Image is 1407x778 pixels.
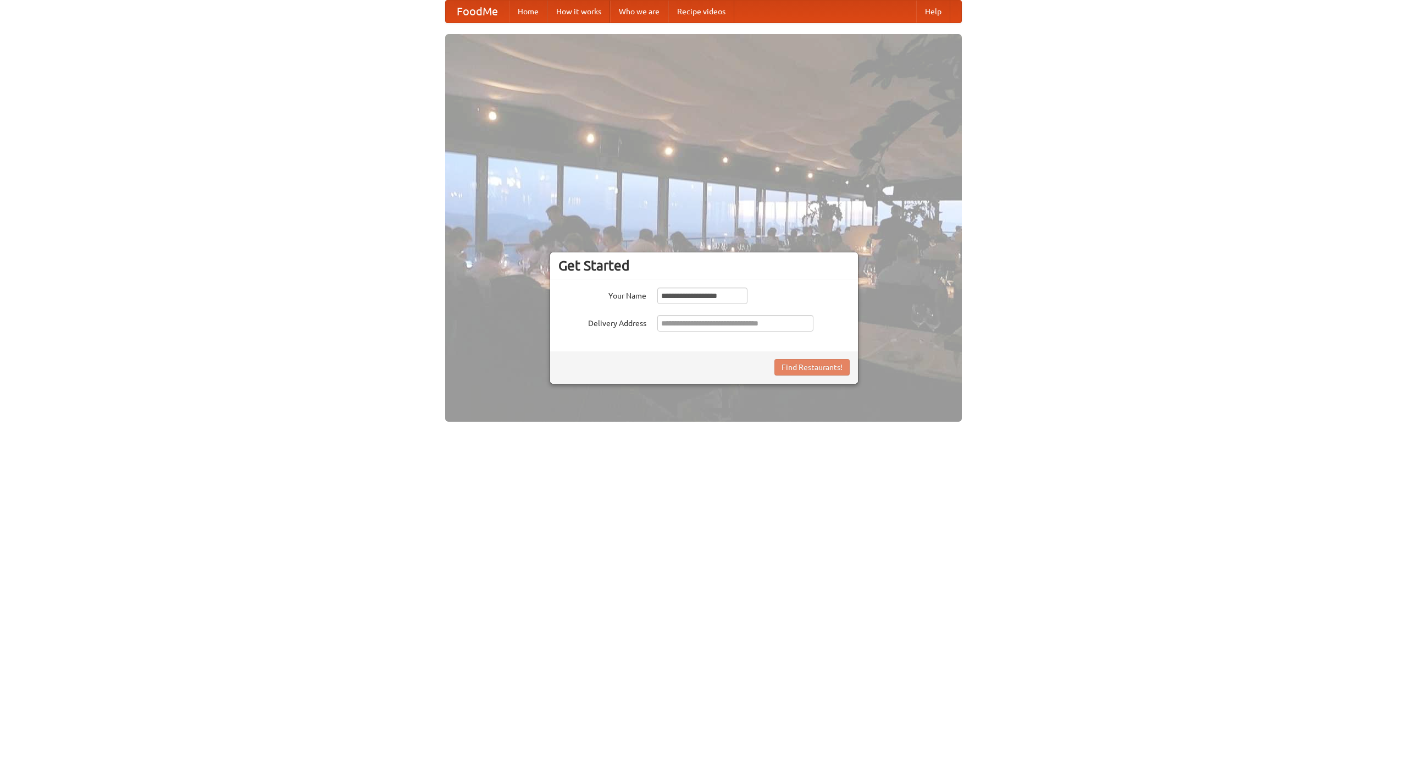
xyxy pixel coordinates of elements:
a: Recipe videos [668,1,734,23]
label: Your Name [558,288,646,301]
label: Delivery Address [558,315,646,329]
a: Help [916,1,950,23]
a: Who we are [610,1,668,23]
h3: Get Started [558,257,850,274]
a: FoodMe [446,1,509,23]
a: Home [509,1,547,23]
a: How it works [547,1,610,23]
button: Find Restaurants! [774,359,850,376]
